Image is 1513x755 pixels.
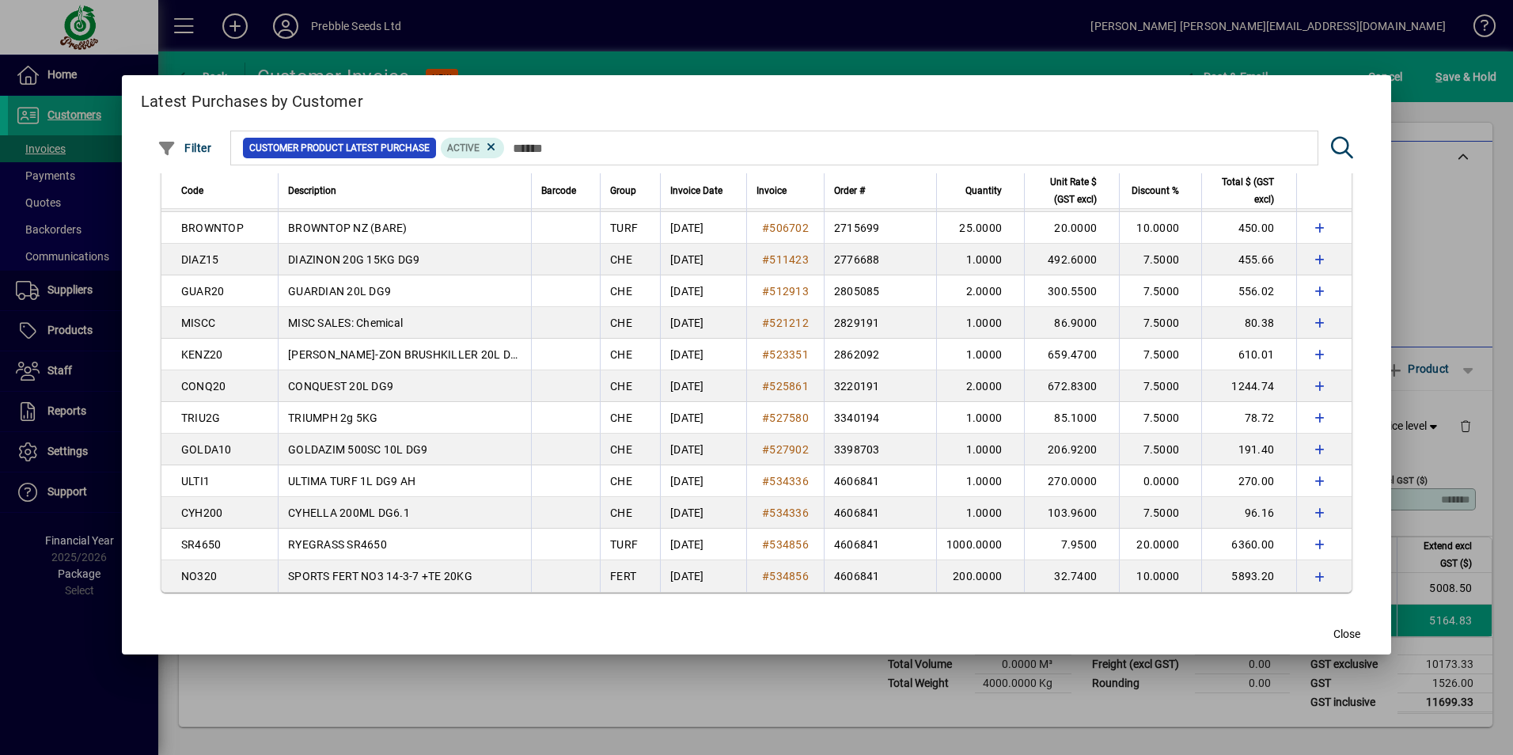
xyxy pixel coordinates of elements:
[181,182,268,199] div: Code
[1119,402,1201,434] td: 7.5000
[660,560,746,592] td: [DATE]
[824,275,936,307] td: 2805085
[181,412,221,424] span: TRIU2G
[769,348,809,361] span: 523351
[1034,173,1111,208] div: Unit Rate $ (GST excl)
[181,182,203,199] span: Code
[288,285,391,298] span: GUARDIAN 20L DG9
[1119,434,1201,465] td: 7.5000
[249,140,430,156] span: Customer Product Latest Purchase
[762,285,769,298] span: #
[1119,275,1201,307] td: 7.5000
[660,529,746,560] td: [DATE]
[610,348,632,361] span: CHE
[288,182,336,199] span: Description
[965,182,1002,199] span: Quantity
[756,346,814,363] a: #523351
[756,314,814,332] a: #521212
[1201,497,1296,529] td: 96.16
[756,567,814,585] a: #534856
[1119,497,1201,529] td: 7.5000
[762,412,769,424] span: #
[1201,465,1296,497] td: 270.00
[762,380,769,393] span: #
[1024,529,1119,560] td: 7.9500
[1322,620,1372,648] button: Close
[936,497,1024,529] td: 1.0000
[660,339,746,370] td: [DATE]
[1034,173,1097,208] span: Unit Rate $ (GST excl)
[157,142,212,154] span: Filter
[756,409,814,427] a: #527580
[1201,275,1296,307] td: 556.02
[1119,529,1201,560] td: 20.0000
[1212,173,1274,208] span: Total $ (GST excl)
[936,529,1024,560] td: 1000.0000
[610,570,636,582] span: FERT
[660,497,746,529] td: [DATE]
[824,497,936,529] td: 4606841
[1119,560,1201,592] td: 10.0000
[1129,182,1193,199] div: Discount %
[1119,370,1201,402] td: 7.5000
[756,219,814,237] a: #506702
[824,402,936,434] td: 3340194
[936,307,1024,339] td: 1.0000
[288,182,521,199] div: Description
[610,285,632,298] span: CHE
[824,370,936,402] td: 3220191
[154,134,216,162] button: Filter
[762,475,769,488] span: #
[181,570,217,582] span: NO320
[756,472,814,490] a: #534336
[181,285,225,298] span: GUAR20
[824,465,936,497] td: 4606841
[824,529,936,560] td: 4606841
[824,434,936,465] td: 3398703
[181,475,210,488] span: ULTI1
[1024,244,1119,275] td: 492.6000
[762,348,769,361] span: #
[762,538,769,551] span: #
[288,538,387,551] span: RYEGRASS SR4650
[824,244,936,275] td: 2776688
[936,402,1024,434] td: 1.0000
[762,222,769,234] span: #
[288,475,415,488] span: ULTIMA TURF 1L DG9 AH
[762,253,769,266] span: #
[936,434,1024,465] td: 1.0000
[769,506,809,519] span: 534336
[670,182,737,199] div: Invoice Date
[610,182,650,199] div: Group
[1024,465,1119,497] td: 270.0000
[936,212,1024,244] td: 25.0000
[1119,212,1201,244] td: 10.0000
[288,380,393,393] span: CONQUEST 20L DG9
[288,317,403,329] span: MISC SALES: Chemical
[1119,465,1201,497] td: 0.0000
[1024,212,1119,244] td: 20.0000
[441,138,504,158] mat-chip: Product Activation Status: Active
[1024,275,1119,307] td: 300.5500
[824,560,936,592] td: 4606841
[660,307,746,339] td: [DATE]
[1201,370,1296,402] td: 1244.74
[756,441,814,458] a: #527902
[610,222,638,234] span: TURF
[610,380,632,393] span: CHE
[769,412,809,424] span: 527580
[1119,339,1201,370] td: 7.5000
[288,412,378,424] span: TRIUMPH 2g 5KG
[936,244,1024,275] td: 1.0000
[1024,434,1119,465] td: 206.9200
[769,222,809,234] span: 506702
[288,222,408,234] span: BROWNTOP NZ (BARE)
[756,283,814,300] a: #512913
[181,317,215,329] span: MISCC
[834,182,865,199] span: Order #
[762,317,769,329] span: #
[769,443,809,456] span: 527902
[288,506,410,519] span: CYHELLA 200ML DG6.1
[756,182,787,199] span: Invoice
[1201,244,1296,275] td: 455.66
